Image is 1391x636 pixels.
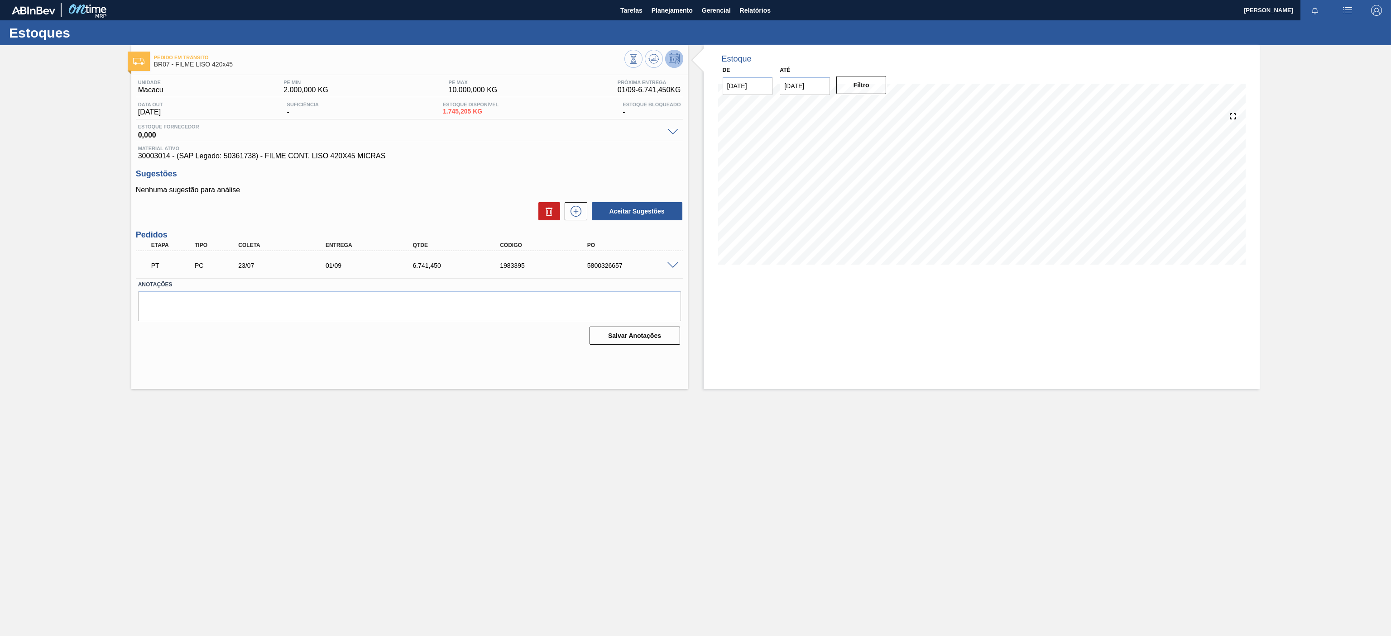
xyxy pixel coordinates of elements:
span: Estoque Disponível [443,102,499,107]
span: [DATE] [138,108,163,116]
div: Tipo [192,242,240,248]
h3: Sugestões [136,169,683,179]
img: TNhmsLtSVTkK8tSr43FrP2fwEKptu5GPRR3wAAAABJRU5ErkJggg== [12,6,55,14]
div: 6.741,450 [411,262,511,269]
span: Pedido em Trânsito [154,55,624,60]
label: Até [780,67,790,73]
div: Pedido em Trânsito [149,256,197,275]
div: Estoque [722,54,752,64]
label: Anotações [138,278,681,291]
button: Desprogramar Estoque [665,50,683,68]
img: userActions [1342,5,1353,16]
span: Macacu [138,86,163,94]
div: Pedido de Compra [192,262,240,269]
button: Filtro [836,76,887,94]
div: Nova sugestão [560,202,587,220]
button: Atualizar Gráfico [645,50,663,68]
p: PT [151,262,195,269]
span: Próxima Entrega [618,80,681,85]
button: Visão Geral dos Estoques [624,50,643,68]
span: 01/09 - 6.741,450 KG [618,86,681,94]
h1: Estoques [9,28,170,38]
p: Nenhuma sugestão para análise [136,186,683,194]
div: 1983395 [498,262,598,269]
img: Ícone [133,58,144,65]
span: BR07 - FILME LISO 420x45 [154,61,624,68]
span: Estoque Bloqueado [623,102,681,107]
button: Aceitar Sugestões [592,202,682,220]
span: 30003014 - (SAP Legado: 50361738) - FILME CONT. LISO 420X45 MICRAS [138,152,681,160]
span: Gerencial [702,5,731,16]
div: - [620,102,683,116]
span: 10.000,000 KG [449,86,498,94]
div: - [285,102,321,116]
div: Entrega [323,242,424,248]
span: 1.745,205 KG [443,108,499,115]
div: Qtde [411,242,511,248]
div: 01/09/2025 [323,262,424,269]
span: 0,000 [138,129,663,138]
div: Etapa [149,242,197,248]
span: Data out [138,102,163,107]
span: Relatórios [740,5,771,16]
span: Material ativo [138,146,681,151]
h3: Pedidos [136,230,683,240]
button: Notificações [1300,4,1329,17]
input: dd/mm/yyyy [780,77,830,95]
div: Código [498,242,598,248]
span: Estoque Fornecedor [138,124,663,129]
span: Tarefas [620,5,643,16]
span: Suficiência [287,102,319,107]
button: Salvar Anotações [590,327,680,345]
img: Logout [1371,5,1382,16]
div: Aceitar Sugestões [587,201,683,221]
div: PO [585,242,686,248]
label: De [723,67,730,73]
div: 23/07/2025 [236,262,336,269]
div: Excluir Sugestões [534,202,560,220]
div: Coleta [236,242,336,248]
span: Planejamento [652,5,693,16]
span: PE MIN [283,80,328,85]
input: dd/mm/yyyy [723,77,773,95]
span: 2.000,000 KG [283,86,328,94]
div: 5800326657 [585,262,686,269]
span: Unidade [138,80,163,85]
span: PE MAX [449,80,498,85]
